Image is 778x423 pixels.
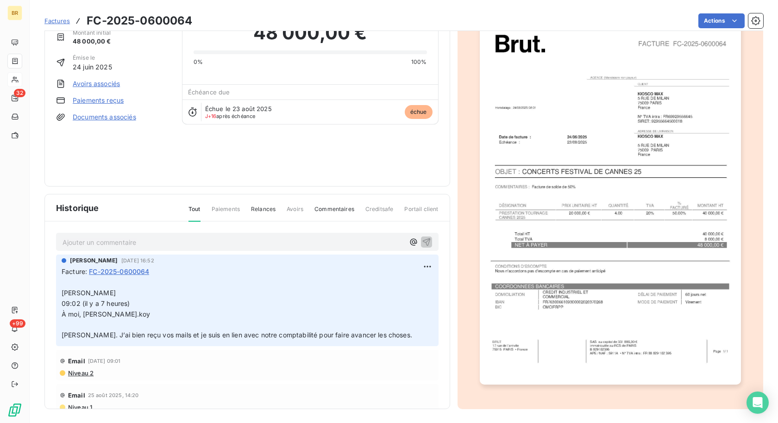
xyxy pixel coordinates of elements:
[73,37,111,46] span: 48 000,00 €
[88,392,139,398] span: 25 août 2025, 14:20
[62,299,130,307] span: 09:02 (il y a 7 heures)
[10,319,25,328] span: +99
[88,358,121,364] span: [DATE] 09:01
[698,13,745,28] button: Actions
[73,54,112,62] span: Émise le
[251,205,276,221] span: Relances
[287,205,303,221] span: Avoirs
[56,202,99,214] span: Historique
[62,331,412,339] span: [PERSON_NAME]. J’ai bien reçu vos mails et je suis en lien avec notre comptabilité pour faire ava...
[188,88,230,96] span: Échéance due
[70,256,118,265] span: [PERSON_NAME]
[68,357,85,365] span: Email
[62,267,87,276] span: Facture :
[73,29,111,37] span: Montant initial
[405,105,433,119] span: échue
[62,310,151,318] span: À moi, [PERSON_NAME].koy
[73,112,136,122] a: Documents associés
[68,392,85,399] span: Email
[411,58,427,66] span: 100%
[7,6,22,20] div: BR
[212,205,240,221] span: Paiements
[73,96,124,105] a: Paiements reçus
[205,113,256,119] span: après échéance
[194,58,203,66] span: 0%
[188,205,201,222] span: Tout
[87,12,192,29] h3: FC-2025-0600064
[73,79,120,88] a: Avoirs associés
[480,16,741,385] img: invoice_thumbnail
[7,403,22,417] img: Logo LeanPay
[62,289,116,297] span: [PERSON_NAME]
[404,205,438,221] span: Portail client
[67,404,92,411] span: Niveau 1
[89,267,149,276] span: FC-2025-0600064
[365,205,394,221] span: Creditsafe
[253,19,367,47] span: 48 000,00 €
[73,62,112,72] span: 24 juin 2025
[44,17,70,25] span: Factures
[205,105,272,112] span: Échue le 23 août 2025
[314,205,354,221] span: Commentaires
[67,369,94,377] span: Niveau 2
[14,89,25,97] span: 32
[121,258,154,263] span: [DATE] 16:52
[747,392,769,414] div: Open Intercom Messenger
[44,16,70,25] a: Factures
[205,113,217,119] span: J+16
